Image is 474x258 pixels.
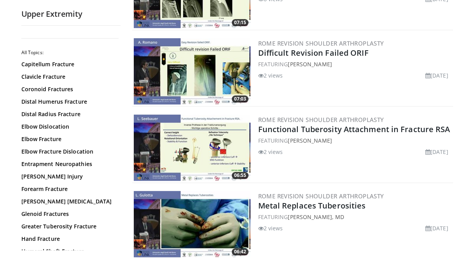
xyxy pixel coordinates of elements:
[288,60,332,68] a: [PERSON_NAME]
[232,19,248,26] span: 07:15
[232,172,248,179] span: 06:55
[21,85,117,93] a: Coronoid Fractures
[232,248,248,255] span: 06:42
[21,60,117,68] a: Capitellum Fracture
[258,48,369,58] a: Difficult Revision Failed ORIF
[134,115,250,181] img: bcdec364-c554-4472-8b41-6b58adb4684e.300x170_q85_crop-smart_upscale.jpg
[258,136,451,145] div: FEATURING
[21,185,117,193] a: Forearm Fracture
[21,73,117,81] a: Clavicle Fracture
[288,137,332,144] a: [PERSON_NAME]
[258,60,451,68] div: FEATURING
[425,71,448,80] li: [DATE]
[258,200,366,211] a: Metal Replaces Tuberosities
[258,71,283,80] li: 2 views
[258,224,283,232] li: 2 views
[134,191,250,257] img: 98ea1a58-a5eb-4fce-a648-f8b41e99bb4c.300x170_q85_crop-smart_upscale.jpg
[21,110,117,118] a: Distal Radius Fracture
[21,198,117,205] a: [PERSON_NAME] [MEDICAL_DATA]
[425,224,448,232] li: [DATE]
[425,148,448,156] li: [DATE]
[21,210,117,218] a: Glenoid Fractures
[134,38,250,104] img: c099ae5d-b022-44ba-975b-536e40751d07.300x170_q85_crop-smart_upscale.jpg
[21,135,117,143] a: Elbow Fracture
[134,191,250,257] a: 06:42
[258,124,450,134] a: Functional Tuberosity Attachment in Fracture RSA
[21,49,119,56] h2: All Topics:
[134,115,250,181] a: 06:55
[21,247,117,255] a: Humeral Shaft Fracture
[258,192,384,200] a: Rome Revision Shoulder Arthroplasty
[21,148,117,156] a: Elbow Fracture Dislocation
[21,223,117,230] a: Greater Tuberosity Fracture
[258,39,384,47] a: Rome Revision Shoulder Arthroplasty
[21,160,117,168] a: Entrapment Neuropathies
[21,123,117,131] a: Elbow Dislocation
[21,98,117,106] a: Distal Humerus Fracture
[258,116,384,124] a: Rome Revision Shoulder Arthroplasty
[21,173,117,180] a: [PERSON_NAME] Injury
[288,213,344,221] a: [PERSON_NAME], MD
[258,148,283,156] li: 2 views
[258,213,451,221] div: FEATURING
[21,235,117,243] a: Hand Fracture
[21,9,121,19] h2: Upper Extremity
[134,38,250,104] a: 07:03
[232,95,248,102] span: 07:03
